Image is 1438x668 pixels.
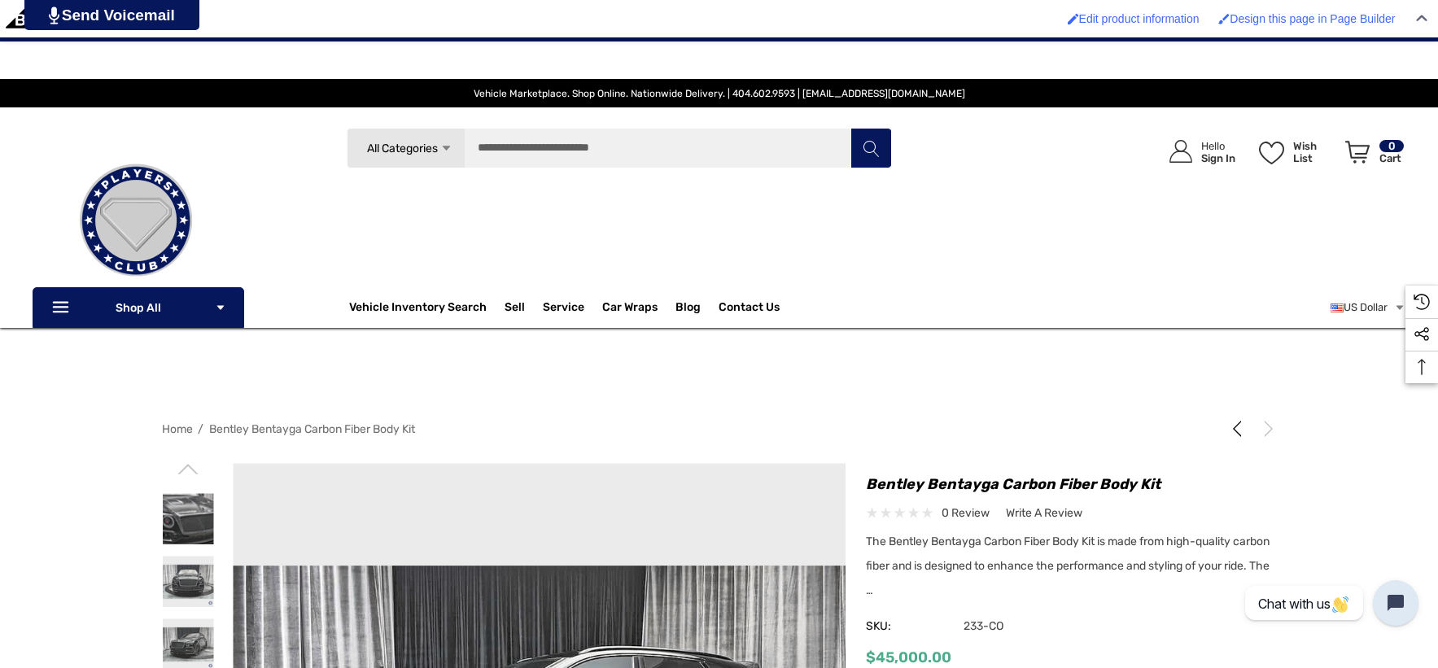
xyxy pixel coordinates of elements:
[1210,4,1403,33] a: Enabled brush for page builder edit. Design this page in Page Builder
[474,88,965,99] span: Vehicle Marketplace. Shop Online. Nationwide Delivery. | 404.602.9593 | [EMAIL_ADDRESS][DOMAIN_NAME]
[850,128,891,168] button: Search
[1201,140,1235,152] p: Hello
[866,648,951,666] span: $45,000.00
[1414,294,1430,310] svg: Recently Viewed
[215,302,226,313] svg: Icon Arrow Down
[719,300,780,318] a: Contact Us
[162,422,193,436] a: Home
[505,300,525,318] span: Sell
[505,291,543,324] a: Sell
[177,459,198,479] svg: Go to slide 2 of 2
[349,300,487,318] a: Vehicle Inventory Search
[942,503,990,523] span: 0 review
[1405,359,1438,375] svg: Top
[1068,13,1079,24] img: Enabled brush for product edit
[50,299,75,317] svg: Icon Line
[543,300,584,318] a: Service
[33,287,244,328] p: Shop All
[366,142,437,155] span: All Categories
[1006,506,1082,521] span: Write a Review
[49,7,59,24] img: PjwhLS0gR2VuZXJhdG9yOiBHcmF2aXQuaW8gLS0+PHN2ZyB4bWxucz0iaHR0cDovL3d3dy53My5vcmcvMjAwMC9zdmciIHhtb...
[866,471,1277,497] h1: Bentley Bentayga Carbon Fiber Body Kit
[1151,124,1243,180] a: Sign in
[1230,12,1395,25] span: Design this page in Page Builder
[1379,152,1404,164] p: Cart
[1259,142,1284,164] svg: Wish List
[1201,152,1235,164] p: Sign In
[1345,141,1370,164] svg: Review Your Cart
[1079,12,1200,25] span: Edit product information
[1218,13,1230,24] img: Enabled brush for page builder edit.
[947,615,1003,638] span: 233-CO
[675,300,701,318] a: Blog
[866,535,1270,597] span: The Bentley Bentayga Carbon Fiber Body Kit is made from high-quality carbon fiber and is designed...
[1006,503,1082,523] a: Write a Review
[1338,124,1405,187] a: Cart with 0 items
[1252,124,1338,180] a: Wish List Wish List
[1414,326,1430,343] svg: Social Media
[1229,421,1252,437] a: Previous
[55,139,217,302] img: Players Club | Cars For Sale
[209,422,415,436] a: Bentley Bentayga Carbon Fiber Body Kit
[347,128,465,168] a: All Categories Icon Arrow Down Icon Arrow Up
[1293,140,1336,164] p: Wish List
[162,415,1277,443] nav: Breadcrumb
[1416,15,1427,22] img: Close Admin Bar
[1379,140,1404,152] p: 0
[1169,140,1192,163] svg: Icon User Account
[163,493,214,544] img: Bentley Bentayga Carbon Fiber Body Kit
[440,142,452,155] svg: Icon Arrow Down
[866,615,947,638] span: SKU:
[1331,291,1405,324] a: USD
[602,291,675,324] a: Car Wraps
[163,556,214,607] img: Bentley Bentayga Carbon Fiber Body Kit
[1254,421,1277,437] a: Next
[602,300,658,318] span: Car Wraps
[1060,4,1208,33] a: Enabled brush for product edit Edit product information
